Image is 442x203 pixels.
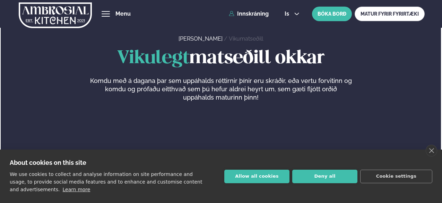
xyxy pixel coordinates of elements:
button: is [279,11,305,17]
img: logo [19,1,92,29]
a: Innskráning [229,11,269,17]
button: BÓKA BORÐ [312,7,352,21]
button: Cookie settings [360,170,432,183]
p: Komdu með á dagana þar sem uppáhalds réttirnir þínir eru skráðir, eða vertu forvitinn og komdu og... [90,77,352,102]
a: MATUR FYRIR FYRIRTÆKI [355,7,425,21]
a: close [426,145,437,157]
a: Learn more [63,187,90,192]
h1: matseðill okkar [18,48,424,68]
span: Vikulegt [117,50,189,67]
p: We use cookies to collect and analyse information on site performance and usage, to provide socia... [10,171,202,192]
button: hamburger [102,10,110,18]
a: [PERSON_NAME] [179,35,223,42]
span: / [224,35,229,42]
button: Deny all [292,170,357,183]
span: is [285,11,291,17]
a: Vikumatseðill [229,35,263,42]
button: Allow all cookies [224,170,289,183]
strong: About cookies on this site [10,159,86,166]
